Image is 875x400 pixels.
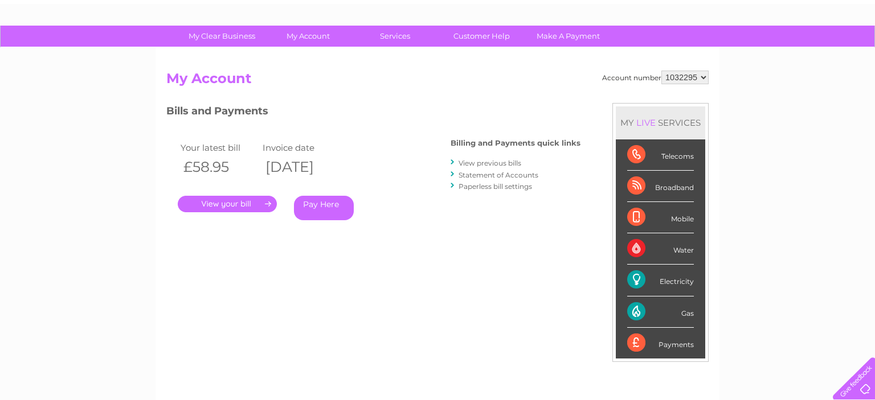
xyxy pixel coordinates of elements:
th: [DATE] [260,155,342,179]
a: . [178,196,277,212]
div: Account number [602,71,709,84]
a: View previous bills [459,159,521,167]
a: Statement of Accounts [459,171,538,179]
a: Make A Payment [521,26,615,47]
a: Services [348,26,442,47]
a: 0333 014 3131 [660,6,739,20]
a: Contact [799,48,827,57]
img: logo.png [31,30,89,64]
div: Mobile [627,202,694,233]
a: My Clear Business [175,26,269,47]
a: My Account [261,26,355,47]
div: Water [627,233,694,265]
div: Telecoms [627,139,694,171]
div: Payments [627,328,694,358]
a: Water [674,48,696,57]
td: Your latest bill [178,140,260,155]
div: MY SERVICES [616,106,705,139]
div: LIVE [634,117,658,128]
h3: Bills and Payments [166,103,580,123]
a: Customer Help [435,26,529,47]
a: Paperless bill settings [459,182,532,191]
h2: My Account [166,71,709,92]
div: Broadband [627,171,694,202]
a: Telecoms [735,48,769,57]
td: Invoice date [260,140,342,155]
h4: Billing and Payments quick links [451,139,580,147]
a: Log out [837,48,864,57]
a: Energy [703,48,728,57]
th: £58.95 [178,155,260,179]
div: Clear Business is a trading name of Verastar Limited (registered in [GEOGRAPHIC_DATA] No. 3667643... [169,6,708,55]
div: Electricity [627,265,694,296]
a: Pay Here [294,196,354,220]
a: Blog [776,48,792,57]
div: Gas [627,296,694,328]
